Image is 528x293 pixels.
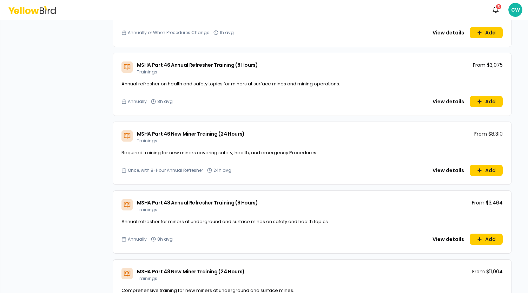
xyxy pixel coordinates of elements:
span: 8h avg [157,236,173,242]
button: Add [470,96,503,107]
span: Annually or When Procedures Change [128,30,209,35]
span: Trainings [137,138,157,144]
button: Add [470,234,503,245]
div: 5 [495,4,502,10]
span: MSHA Part 46 Annual Refresher Training (8 Hours) [137,61,258,69]
span: Trainings [137,207,157,213]
p: From $8,310 [474,130,503,137]
span: MSHA Part 48 New Miner Training (24 Hours) [137,268,245,275]
button: View details [428,165,468,176]
span: MSHA Part 48 Annual Refresher Training (8 Hours) [137,199,258,206]
span: Annual refresher for miners at underground and surface mines on safety and health topics. [121,218,329,225]
button: View details [428,96,468,107]
button: Add [470,165,503,176]
button: 5 [489,3,503,17]
span: Annually [128,236,147,242]
span: Required training for new miners covering safety, health, and emergency Procedures. [121,149,317,156]
p: From $3,464 [472,199,503,206]
span: Annually [128,99,147,104]
span: Trainings [137,275,157,281]
span: 1h avg [220,30,234,35]
span: MSHA Part 46 New Miner Training (24 Hours) [137,130,245,137]
button: View details [428,234,468,245]
span: Trainings [137,69,157,75]
span: 24h avg [213,168,231,173]
span: CW [508,3,522,17]
button: Add [470,27,503,38]
span: Annual refresher on health and safety topics for miners at surface mines and mining operations. [121,80,340,87]
span: 8h avg [157,99,173,104]
span: Once, with 8-Hour Annual Refresher [128,168,203,173]
p: From $11,004 [472,268,503,275]
button: View details [428,27,468,38]
p: From $3,075 [473,61,503,69]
